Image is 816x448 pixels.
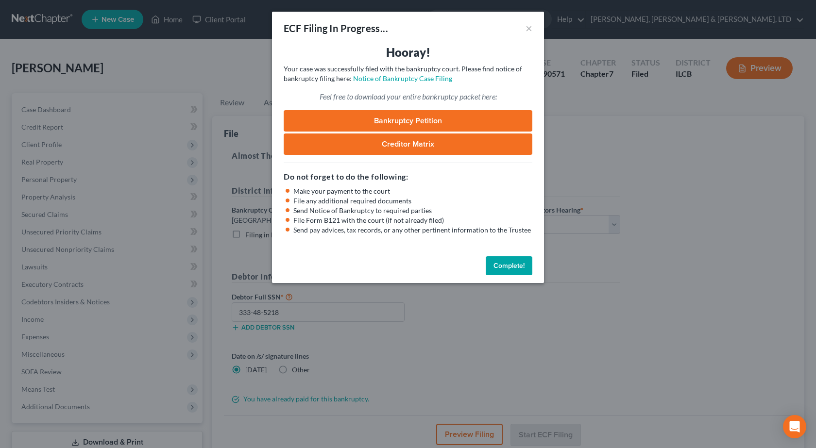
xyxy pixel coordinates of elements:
[293,216,532,225] li: File Form B121 with the court (if not already filed)
[293,186,532,196] li: Make your payment to the court
[293,196,532,206] li: File any additional required documents
[293,225,532,235] li: Send pay advices, tax records, or any other pertinent information to the Trustee
[353,74,452,83] a: Notice of Bankruptcy Case Filing
[284,171,532,183] h5: Do not forget to do the following:
[293,206,532,216] li: Send Notice of Bankruptcy to required parties
[284,45,532,60] h3: Hooray!
[284,110,532,132] a: Bankruptcy Petition
[284,133,532,155] a: Creditor Matrix
[486,256,532,276] button: Complete!
[284,21,388,35] div: ECF Filing In Progress...
[284,65,522,83] span: Your case was successfully filed with the bankruptcy court. Please find notice of bankruptcy fili...
[526,22,532,34] button: ×
[284,91,532,102] p: Feel free to download your entire bankruptcy packet here:
[783,415,806,438] div: Open Intercom Messenger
